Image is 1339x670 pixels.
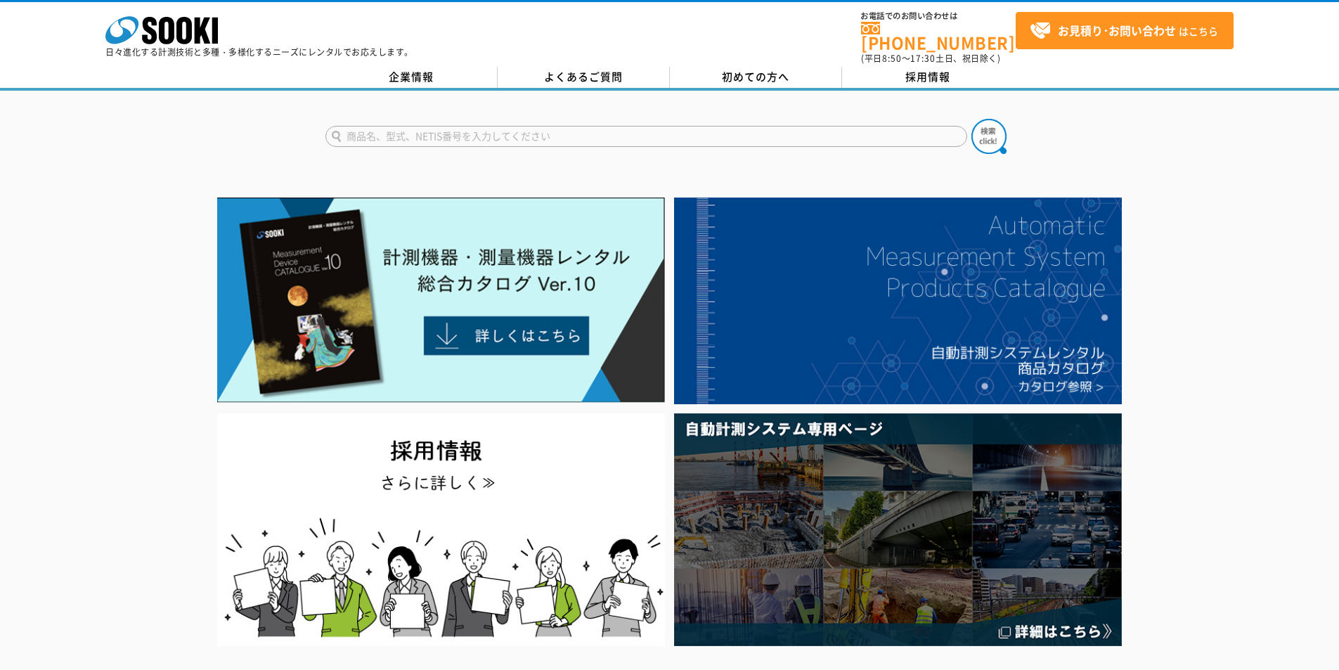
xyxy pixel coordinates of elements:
[325,67,498,88] a: 企業情報
[1030,20,1218,41] span: はこちら
[105,48,413,56] p: 日々進化する計測技術と多種・多様化するニーズにレンタルでお応えします。
[971,119,1007,154] img: btn_search.png
[325,126,967,147] input: 商品名、型式、NETIS番号を入力してください
[674,198,1122,404] img: 自動計測システムカタログ
[1016,12,1234,49] a: お見積り･お問い合わせはこちら
[674,413,1122,646] img: 自動計測システム専用ページ
[217,413,665,646] img: SOOKI recruit
[910,52,936,65] span: 17:30
[217,198,665,403] img: Catalog Ver10
[498,67,670,88] a: よくあるご質問
[861,12,1016,20] span: お電話でのお問い合わせは
[861,22,1016,51] a: [PHONE_NUMBER]
[861,52,1000,65] span: (平日 ～ 土日、祝日除く)
[722,69,789,84] span: 初めての方へ
[1058,22,1176,39] strong: お見積り･お問い合わせ
[882,52,902,65] span: 8:50
[670,67,842,88] a: 初めての方へ
[842,67,1014,88] a: 採用情報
